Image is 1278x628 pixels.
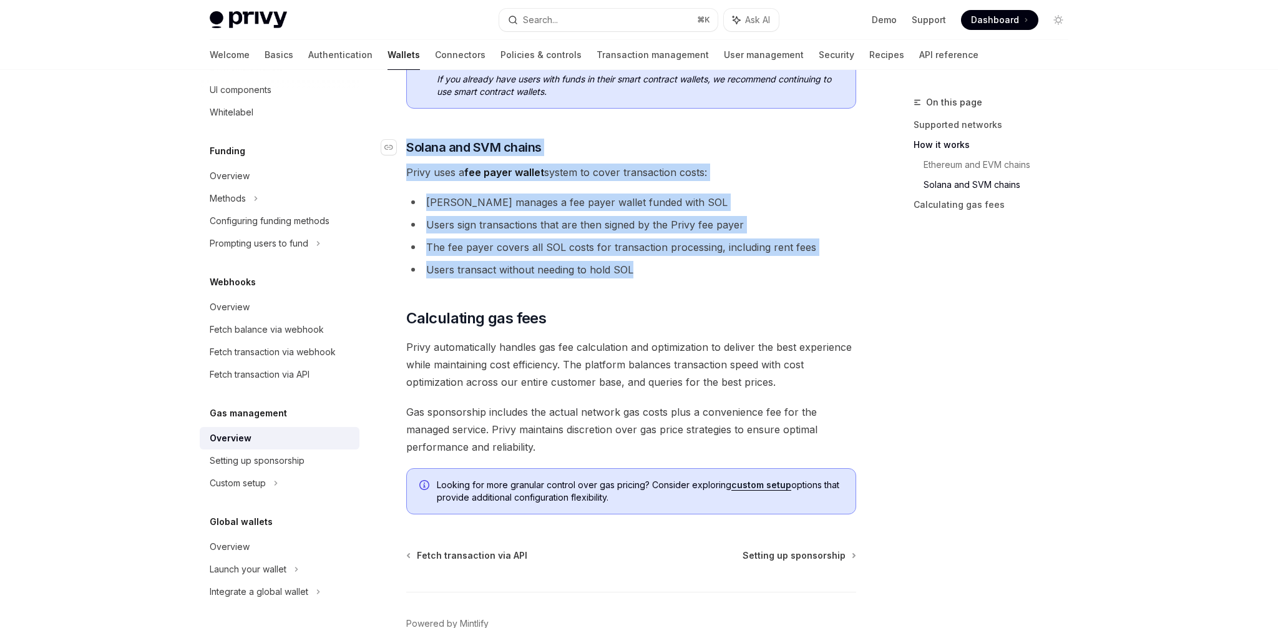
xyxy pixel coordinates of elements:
[406,164,856,181] span: Privy uses a system to cover transaction costs:
[210,300,250,315] div: Overview
[210,144,245,159] h5: Funding
[388,40,420,70] a: Wallets
[210,213,329,228] div: Configuring funding methods
[912,14,946,26] a: Support
[499,9,718,31] button: Search...⌘K
[210,82,271,97] div: UI components
[381,139,406,156] a: Navigate to header
[200,101,359,124] a: Whitelabel
[435,40,485,70] a: Connectors
[210,514,273,529] h5: Global wallets
[697,15,710,25] span: ⌘ K
[210,322,324,337] div: Fetch balance via webhook
[210,11,287,29] img: light logo
[210,191,246,206] div: Methods
[924,175,1078,195] a: Solana and SVM chains
[200,79,359,101] a: UI components
[724,9,779,31] button: Ask AI
[200,296,359,318] a: Overview
[308,40,373,70] a: Authentication
[924,155,1078,175] a: Ethereum and EVM chains
[919,40,978,70] a: API reference
[406,216,856,233] li: Users sign transactions that are then signed by the Privy fee payer
[437,479,843,504] span: Looking for more granular control over gas pricing? Consider exploring options that provide addit...
[210,431,251,446] div: Overview
[914,195,1078,215] a: Calculating gas fees
[200,318,359,341] a: Fetch balance via webhook
[406,194,856,211] li: [PERSON_NAME] manages a fee payer wallet funded with SOL
[200,165,359,187] a: Overview
[724,40,804,70] a: User management
[872,14,897,26] a: Demo
[523,12,558,27] div: Search...
[406,403,856,456] span: Gas sponsorship includes the actual network gas costs plus a convenience fee for the managed serv...
[210,539,250,554] div: Overview
[731,479,791,491] a: custom setup
[210,345,336,360] div: Fetch transaction via webhook
[961,10,1038,30] a: Dashboard
[210,562,286,577] div: Launch your wallet
[743,549,855,562] a: Setting up sponsorship
[210,406,287,421] h5: Gas management
[265,40,293,70] a: Basics
[210,105,253,120] div: Whitelabel
[406,261,856,278] li: Users transact without needing to hold SOL
[971,14,1019,26] span: Dashboard
[417,549,527,562] span: Fetch transaction via API
[210,367,310,382] div: Fetch transaction via API
[743,549,846,562] span: Setting up sponsorship
[500,40,582,70] a: Policies & controls
[1048,10,1068,30] button: Toggle dark mode
[200,449,359,472] a: Setting up sponsorship
[200,427,359,449] a: Overview
[745,14,770,26] span: Ask AI
[406,238,856,256] li: The fee payer covers all SOL costs for transaction processing, including rent fees
[210,584,308,599] div: Integrate a global wallet
[406,338,856,391] span: Privy automatically handles gas fee calculation and optimization to deliver the best experience w...
[407,549,527,562] a: Fetch transaction via API
[869,40,904,70] a: Recipes
[926,95,982,110] span: On this page
[819,40,854,70] a: Security
[210,40,250,70] a: Welcome
[914,135,1078,155] a: How it works
[419,480,432,493] svg: Info
[200,363,359,386] a: Fetch transaction via API
[210,476,266,491] div: Custom setup
[210,275,256,290] h5: Webhooks
[437,74,831,97] em: If you already have users with funds in their smart contract wallets, we recommend continuing to ...
[200,536,359,558] a: Overview
[406,308,546,328] span: Calculating gas fees
[200,341,359,363] a: Fetch transaction via webhook
[464,166,544,179] strong: fee payer wallet
[210,453,305,468] div: Setting up sponsorship
[406,139,542,156] span: Solana and SVM chains
[210,236,308,251] div: Prompting users to fund
[914,115,1078,135] a: Supported networks
[597,40,709,70] a: Transaction management
[210,169,250,184] div: Overview
[200,210,359,232] a: Configuring funding methods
